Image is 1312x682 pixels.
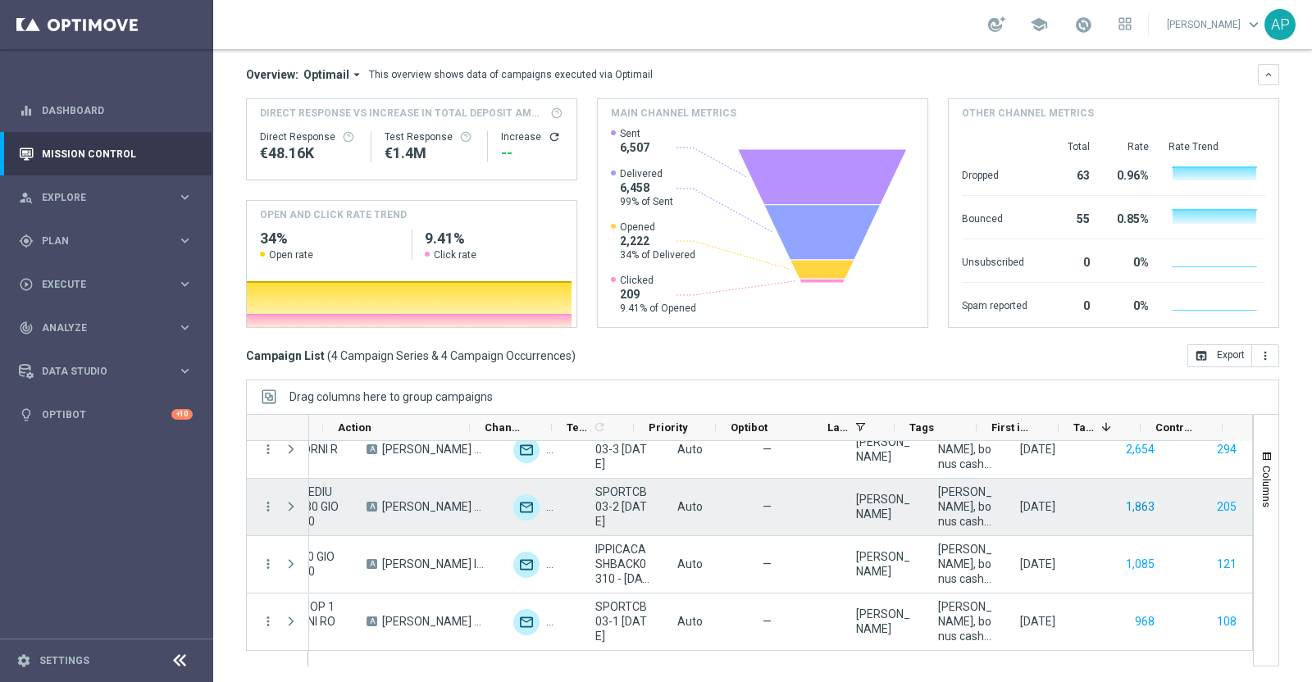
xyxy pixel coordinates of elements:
img: Optimail [513,552,540,578]
div: Increase [501,130,563,143]
span: Optimail [303,67,349,82]
span: keyboard_arrow_down [1245,16,1263,34]
img: Optimail [513,437,540,463]
div: This overview shows data of campaigns executed via Optimail [369,67,653,82]
i: refresh [593,421,606,434]
span: — [763,557,772,571]
a: Settings [39,656,89,666]
div: Spam reported [962,291,1027,317]
button: Optimail arrow_drop_down [298,67,369,82]
button: 968 [1133,612,1156,632]
div: Explore [19,190,177,205]
i: play_circle_outline [19,277,34,292]
span: 2,222 [620,234,695,248]
span: 9.41% of Opened [620,302,696,315]
span: First in Range [991,421,1031,434]
h4: Other channel metrics [962,106,1094,120]
span: cb perso, bonus cash, up-selling, betting, top master [938,484,992,529]
i: more_vert [261,442,276,457]
span: — [763,499,772,514]
span: — [763,614,772,629]
span: Auto [677,500,703,513]
div: €48,156 [260,143,358,163]
span: A [367,559,377,569]
span: A [367,616,377,626]
span: Optibot [731,421,768,434]
div: Execute [19,277,177,292]
button: 121 [1215,554,1238,575]
h2: 34% [260,229,399,248]
div: Optibot [19,393,193,436]
div: Direct Response [260,130,358,143]
i: keyboard_arrow_right [177,233,193,248]
div: 0 [1047,291,1090,317]
div: 03 Oct 2025, Friday [1020,614,1055,629]
div: AP [1264,9,1296,40]
button: person_search Explore keyboard_arrow_right [18,191,194,204]
button: 294 [1215,439,1238,460]
span: Analyze [42,323,177,333]
button: more_vert [261,499,276,514]
i: open_in_browser [1195,349,1208,362]
div: lightbulb Optibot +10 [18,408,194,421]
div: In-app Inbox [546,609,572,635]
i: keyboard_arrow_right [177,363,193,379]
span: Execute [42,280,177,289]
i: keyboard_arrow_down [1263,69,1274,80]
span: Direct Response VS Increase In Total Deposit Amount [260,106,545,120]
button: Mission Control [18,148,194,161]
button: more_vert [1252,344,1279,367]
h4: OPEN AND CLICK RATE TREND [260,207,407,222]
div: 0% [1109,248,1149,274]
span: Priority [649,421,688,434]
div: Jennyffer Gonzalez [856,492,910,521]
div: 03 Oct 2025, Friday [1020,499,1055,514]
button: 108 [1215,612,1238,632]
button: more_vert [261,557,276,571]
span: 6,458 [620,180,673,195]
div: In-app Inbox [546,552,572,578]
button: equalizer Dashboard [18,104,194,117]
i: gps_fixed [19,234,34,248]
span: Data Studio [42,366,177,376]
h4: Main channel metrics [611,106,736,120]
span: Sent [620,127,649,140]
span: CB PERSO SPORT 20% MAX 100 EURO - ESCLUSE SINGOLE - SPENDIBILE SPORT [382,442,485,457]
span: Last Modified By [827,421,849,434]
span: cb perso, bonus cash, up-selling, betting, top master [938,542,992,586]
span: CB PERSO SPORT 25% MAX 150 EURO - ESCLUSE SINGOLE - SPENDIBILE SPORT (ESCLUSE SIINGOLE) [382,499,485,514]
span: — [763,442,772,457]
div: 63 [1047,161,1090,187]
span: SPORTCB03-3 03-10-2025 [595,427,649,471]
i: keyboard_arrow_right [177,320,193,335]
div: Analyze [19,321,177,335]
div: 03 Oct 2025, Friday [1020,442,1055,457]
span: 209 [620,287,696,302]
span: 34% of Delivered [620,248,695,261]
button: open_in_browser Export [1187,344,1252,367]
span: Columns [1260,466,1273,507]
span: SPORTCB03-2 03-10-2025 [595,484,649,529]
i: settings [16,653,31,668]
div: Test Response [385,130,475,143]
span: SPORTCB03-1 03-10-2025 [595,599,649,643]
span: Action [338,421,371,434]
span: Click rate [434,248,476,261]
span: school [1030,16,1048,34]
i: refresh [548,130,561,143]
div: 0% [1109,291,1149,317]
span: Plan [42,236,177,246]
i: equalizer [19,103,34,118]
button: Data Studio keyboard_arrow_right [18,365,194,378]
div: Data Studio [19,364,177,379]
span: Channel [485,421,524,434]
img: Optimail [513,609,540,635]
img: In-app Inbox [546,494,572,521]
span: Clicked [620,274,696,287]
span: Auto [677,615,703,628]
span: Targeted Customers [1073,421,1095,434]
